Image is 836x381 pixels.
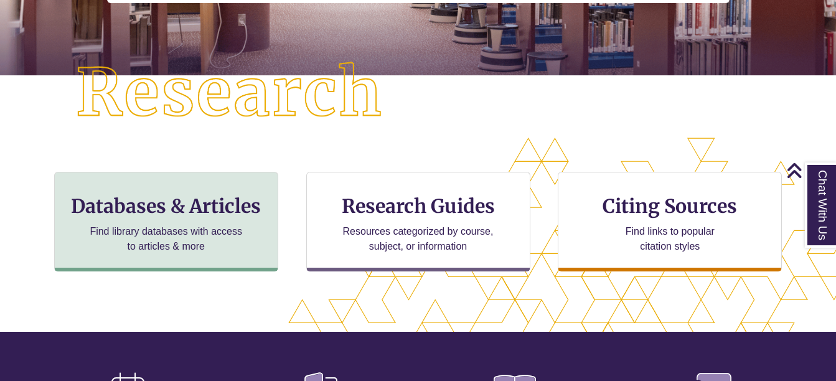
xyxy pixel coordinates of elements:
[337,224,499,254] p: Resources categorized by course, subject, or information
[786,162,833,179] a: Back to Top
[609,224,731,254] p: Find links to popular citation styles
[42,28,418,159] img: Research
[54,172,278,271] a: Databases & Articles Find library databases with access to articles & more
[317,194,520,218] h3: Research Guides
[306,172,530,271] a: Research Guides Resources categorized by course, subject, or information
[594,194,746,218] h3: Citing Sources
[558,172,782,271] a: Citing Sources Find links to popular citation styles
[65,194,268,218] h3: Databases & Articles
[85,224,247,254] p: Find library databases with access to articles & more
